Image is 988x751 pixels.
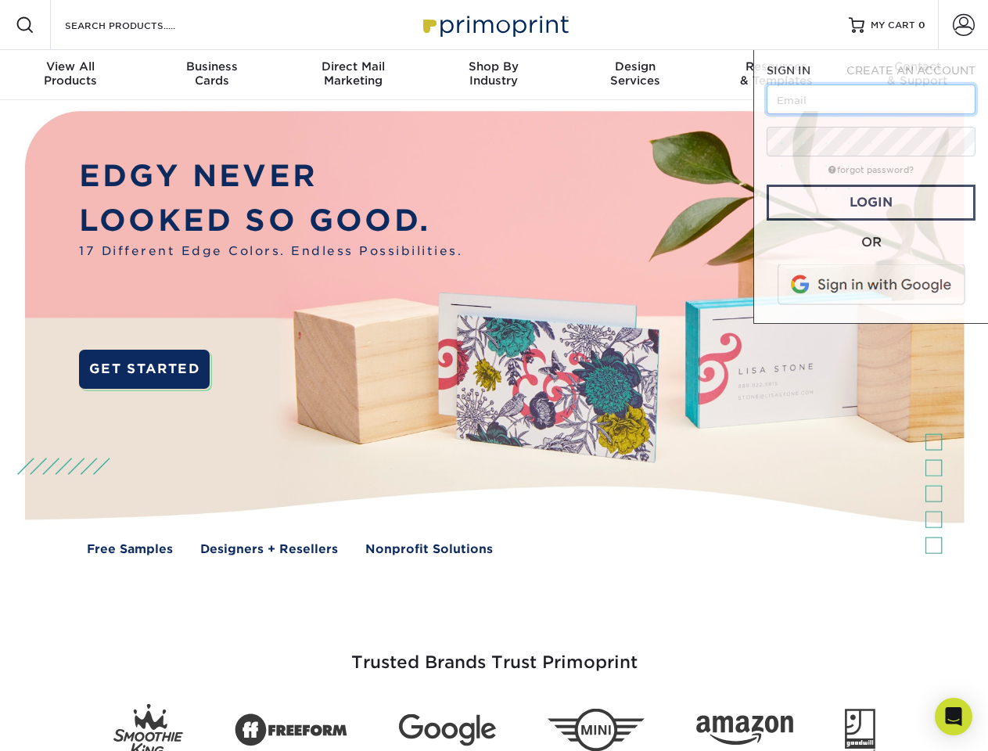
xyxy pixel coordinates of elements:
[79,243,462,261] span: 17 Different Edge Colors. Endless Possibilities.
[423,59,564,74] span: Shop By
[565,50,706,100] a: DesignServices
[696,716,793,746] img: Amazon
[282,59,423,88] div: Marketing
[63,16,216,34] input: SEARCH PRODUCTS.....
[79,350,210,389] a: GET STARTED
[871,19,915,32] span: MY CART
[282,59,423,74] span: Direct Mail
[565,59,706,74] span: Design
[846,64,975,77] span: CREATE AN ACCOUNT
[141,59,282,74] span: Business
[767,84,975,114] input: Email
[767,185,975,221] a: Login
[706,59,846,74] span: Resources
[365,541,493,559] a: Nonprofit Solutions
[845,709,875,751] img: Goodwill
[37,615,952,692] h3: Trusted Brands Trust Primoprint
[141,59,282,88] div: Cards
[918,20,925,31] span: 0
[935,698,972,735] div: Open Intercom Messenger
[423,59,564,88] div: Industry
[706,50,846,100] a: Resources& Templates
[416,8,573,41] img: Primoprint
[706,59,846,88] div: & Templates
[828,165,914,175] a: forgot password?
[141,50,282,100] a: BusinessCards
[282,50,423,100] a: Direct MailMarketing
[767,64,810,77] span: SIGN IN
[79,154,462,199] p: EDGY NEVER
[200,541,338,559] a: Designers + Resellers
[565,59,706,88] div: Services
[423,50,564,100] a: Shop ByIndustry
[399,714,496,746] img: Google
[87,541,173,559] a: Free Samples
[767,233,975,252] div: OR
[79,199,462,243] p: LOOKED SO GOOD.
